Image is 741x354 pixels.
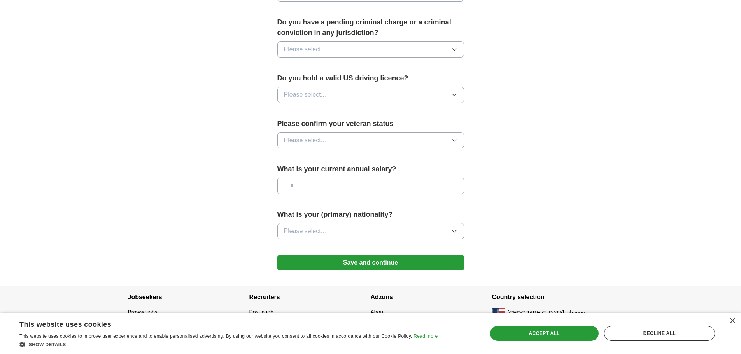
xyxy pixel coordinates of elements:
[284,45,326,54] span: Please select...
[413,333,438,339] a: Read more, opens a new window
[19,333,412,339] span: This website uses cookies to improve user experience and to enable personalised advertising. By u...
[277,132,464,148] button: Please select...
[729,318,735,324] div: Close
[490,326,599,341] div: Accept all
[277,209,464,220] label: What is your (primary) nationality?
[277,17,464,38] label: Do you have a pending criminal charge or a criminal conviction in any jurisdiction?
[492,286,613,308] h4: Country selection
[277,73,464,84] label: Do you hold a valid US driving licence?
[604,326,715,341] div: Decline all
[249,309,273,315] a: Post a job
[277,255,464,270] button: Save and continue
[277,164,464,174] label: What is your current annual salary?
[277,87,464,103] button: Please select...
[492,308,505,317] img: US flag
[277,41,464,58] button: Please select...
[371,309,385,315] a: About
[277,223,464,239] button: Please select...
[19,317,418,329] div: This website uses cookies
[277,119,464,129] label: Please confirm your veteran status
[284,136,326,145] span: Please select...
[567,309,585,317] button: change
[128,309,158,315] a: Browse jobs
[284,90,326,99] span: Please select...
[29,342,66,347] span: Show details
[508,309,564,317] span: [GEOGRAPHIC_DATA]
[19,340,438,348] div: Show details
[284,227,326,236] span: Please select...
